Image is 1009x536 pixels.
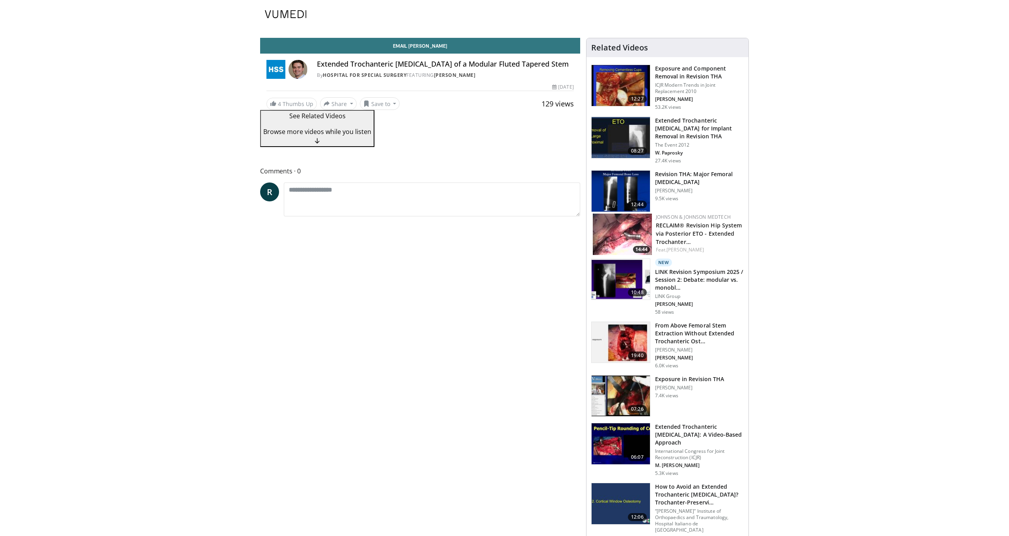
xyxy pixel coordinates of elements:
[655,117,744,140] h3: Extended Trochanteric [MEDICAL_DATA] for Implant Removal in Revision THA
[655,508,744,533] p: “[PERSON_NAME]” Institute of Orthopaedics and Traumatology, Hospital Italiano de [GEOGRAPHIC_DATA]
[628,352,647,359] span: 19:40
[628,453,647,461] span: 06:07
[655,158,681,164] p: 27.4K views
[655,293,744,300] p: LINK Group
[628,288,647,296] span: 10:48
[593,214,652,255] a: 14:44
[655,301,744,307] p: Amar Ranawat
[591,43,648,52] h4: Related Videos
[591,170,744,212] a: 12:44 Revision THA: Major Femoral [MEDICAL_DATA] [PERSON_NAME] 9.5K views
[628,201,647,208] span: 12:44
[266,60,285,79] img: Hospital for Special Surgery
[655,82,744,95] p: ICJR Modern Trends in Joint Replacement 2010
[655,65,744,80] h3: Exposure and Component Removal in Revision THA
[655,96,744,102] p: Richard Berger
[260,182,279,201] a: R
[592,376,650,417] img: 298661_0004_1.png.150x105_q85_crop-smart_upscale.jpg
[655,188,744,194] p: [PERSON_NAME]
[628,147,647,155] span: 08:27
[655,347,744,353] p: [PERSON_NAME]
[591,375,744,417] a: 07:26 Exposure in Revision THA [PERSON_NAME] 7.4K views
[592,171,650,212] img: 38436_0000_3.png.150x105_q85_crop-smart_upscale.jpg
[263,127,371,136] span: Browse more videos while you listen
[278,100,281,108] span: 4
[317,72,574,79] div: By FEATURING
[591,117,744,164] a: 08:27 Extended Trochanteric [MEDICAL_DATA] for Implant Removal in Revision THA The Event 2012 W. ...
[656,221,742,246] h3: RECLAIM® Revision Hip System via Posterior ETO - Extended Trochanteric Osteotomy Exposure (ETO)
[320,97,357,110] button: Share
[655,322,744,345] h3: From Above Femoral Stem Extraction Without Extended Trochanteric Osteotomy
[656,246,742,253] div: Feat.
[591,259,744,315] a: 10:48 New LINK Revision Symposium 2025 / Session 2: Debate: modular vs. monobl… LINK Group [PERSO...
[591,65,744,110] a: 12:27 Exposure and Component Removal in Revision THA ICJR Modern Trends in Joint Replacement 2010...
[323,72,406,78] a: Hospital for Special Surgery
[552,84,573,91] div: [DATE]
[592,117,650,158] img: 5SPjETdNCPS-ZANX4xMDoxOmtxOwKG7D.150x105_q85_crop-smart_upscale.jpg
[628,405,647,413] span: 07:26
[655,142,744,148] p: The Event 2012
[628,513,647,521] span: 12:06
[655,483,744,506] h3: How to Avoid an Extended Trochanteric Osteotomy? Trochanter-Preserving Osteotomies for the Remova...
[655,195,678,202] p: 9.5K views
[655,170,744,186] h3: Revision THA: Major Femoral [MEDICAL_DATA]
[655,448,744,461] p: International Congress for Joint Reconstruction (ICJR)
[591,423,744,476] a: 06:07 Extended Trochanteric [MEDICAL_DATA]: A Video-Based Approach International Congress for Joi...
[542,99,574,108] span: 129 views
[266,98,317,110] a: 4 Thumbs Up
[260,110,374,147] button: See Related Videos Browse more videos while you listen
[360,97,400,110] button: Save to
[592,423,650,464] img: 1d89027f-292b-423e-9acc-38b898b9aa18.150x105_q85_crop-smart_upscale.jpg
[655,150,744,156] p: Wayne Paprosky
[260,38,580,54] a: Email [PERSON_NAME]
[655,470,678,476] p: 5.3K views
[655,355,744,361] p: Ben Stronach
[656,214,731,220] a: Johnson & Johnson MedTech
[260,166,580,176] span: Comments 0
[655,309,674,315] p: 58 views
[655,363,678,369] p: 6.0K views
[633,246,650,253] span: 14:44
[655,259,672,266] p: New
[592,483,650,524] img: 08134cbf-4c61-4088-a179-9d743a2c2db2.150x105_q85_crop-smart_upscale.jpg
[593,214,652,255] img: 88178fad-16e7-4286-8b0d-e0e977b615e6.150x105_q85_crop-smart_upscale.jpg
[655,385,724,391] p: [PERSON_NAME]
[655,393,678,399] p: 7.4K views
[591,322,744,369] a: 19:40 From Above Femoral Stem Extraction Without Extended Trochanteric Ost… [PERSON_NAME] [PERSON...
[592,322,650,363] img: 7a1352ca-2d58-4dd1-a7a5-397c370a0449.150x105_q85_crop-smart_upscale.jpg
[289,60,307,79] img: Avatar
[592,259,650,300] img: e7155830-0e5b-4b7b-8db7-6cf9ce952e6e.150x105_q85_crop-smart_upscale.jpg
[655,375,724,383] h3: Exposure in Revision THA
[655,462,744,469] p: Matthew Abdel
[655,104,681,110] p: 53.2K views
[655,268,744,292] h3: LINK Revision Symposium 2025 / Session 2: Debate: modular vs. monoblock revision stems: pro modular
[434,72,476,78] a: [PERSON_NAME]
[656,221,742,246] a: RECLAIM® Revision Hip System via Posterior ETO - Extended Trochanter…
[265,10,307,18] img: VuMedi Logo
[317,60,574,69] h4: Extended Trochanteric [MEDICAL_DATA] of a Modular Fluted Tapered Stem
[592,65,650,106] img: 297848_0003_1.png.150x105_q85_crop-smart_upscale.jpg
[655,423,744,447] h3: Extended Trochanteric [MEDICAL_DATA]: A Video-Based Approach
[263,111,371,121] p: See Related Videos
[628,95,647,103] span: 12:27
[666,246,704,253] a: [PERSON_NAME]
